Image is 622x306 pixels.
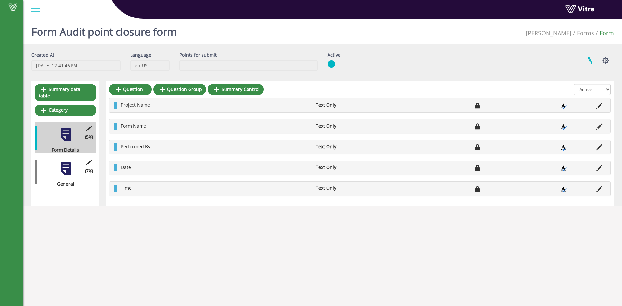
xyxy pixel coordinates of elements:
span: Form Name [121,123,146,129]
span: (7 ) [85,168,93,174]
span: 379 [526,29,571,37]
div: General [35,181,91,187]
label: Created At [31,52,54,58]
span: Date [121,164,131,170]
li: Text Only [313,102,386,108]
span: Time [121,185,132,191]
img: yes [328,60,335,68]
span: Project Name [121,102,150,108]
li: Text Only [313,185,386,191]
li: Text Only [313,123,386,129]
a: Summary Control [208,84,264,95]
div: Form Details [35,147,91,153]
a: Question Group [153,84,206,95]
li: Form [594,29,614,38]
span: Performed By [121,143,150,150]
a: Question [109,84,152,95]
li: Text Only [313,164,386,171]
label: Active [328,52,340,58]
a: Summary data table [35,84,96,101]
a: Category [35,105,96,116]
label: Points for submit [179,52,217,58]
label: Language [130,52,151,58]
a: Forms [577,29,594,37]
h1: Form Audit point closure form [31,16,177,44]
span: (5 ) [85,134,93,140]
li: Text Only [313,143,386,150]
